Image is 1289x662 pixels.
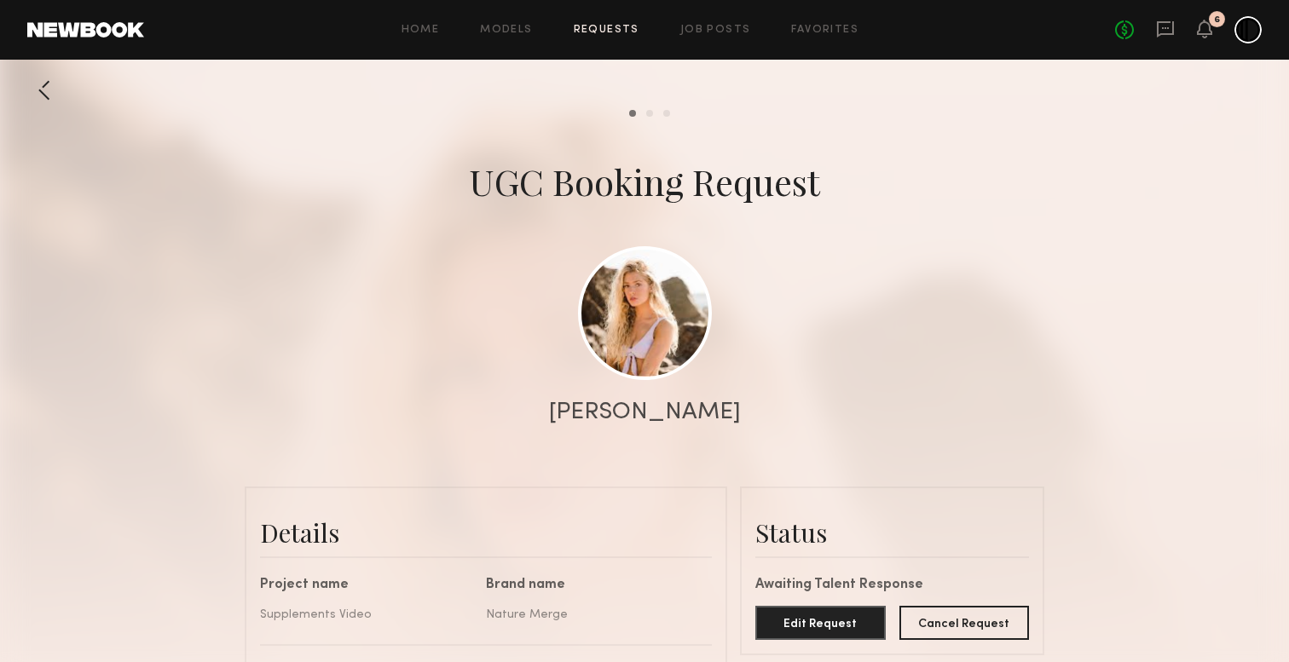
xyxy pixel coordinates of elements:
div: Project name [260,579,473,592]
div: 6 [1214,15,1220,25]
a: Models [480,25,532,36]
button: Edit Request [755,606,886,640]
button: Cancel Request [899,606,1030,640]
div: UGC Booking Request [469,158,820,205]
a: Favorites [791,25,858,36]
div: Nature Merge [486,606,699,624]
a: Home [402,25,440,36]
div: Brand name [486,579,699,592]
a: Job Posts [680,25,751,36]
div: Details [260,515,712,550]
div: Supplements Video [260,606,473,624]
a: Requests [574,25,639,36]
div: Awaiting Talent Response [755,579,1029,592]
div: Status [755,515,1029,550]
div: [PERSON_NAME] [549,400,741,424]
